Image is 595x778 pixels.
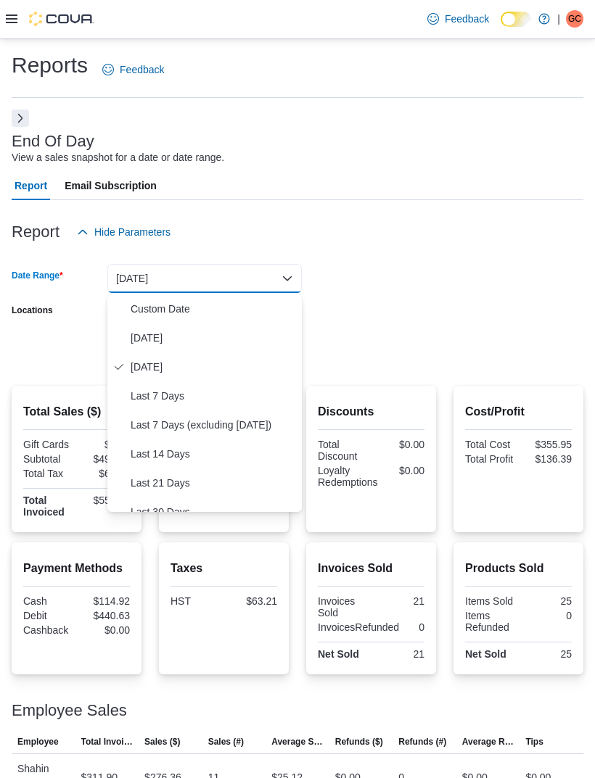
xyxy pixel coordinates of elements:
span: Last 7 Days (excluding [DATE]) [131,416,296,434]
a: Feedback [422,4,495,33]
span: Employee [17,736,59,748]
h3: Report [12,223,59,241]
span: Feedback [445,12,489,26]
span: Average Sale [271,736,324,748]
div: $555.55 [80,494,131,506]
span: Last 14 Days [131,445,296,463]
div: $0.00 [80,624,131,636]
span: Feedback [120,62,164,77]
button: Hide Parameters [71,218,176,247]
h2: Taxes [171,560,277,577]
div: $63.21 [227,595,278,607]
div: Debit [23,610,74,621]
h1: Reports [12,51,88,80]
span: Last 30 Days [131,503,296,521]
span: [DATE] [131,358,296,376]
div: $136.39 [522,453,573,465]
span: Email Subscription [65,171,157,200]
span: Refunds ($) [335,736,383,748]
span: [DATE] [131,329,296,347]
h2: Cost/Profit [465,403,572,421]
div: Cashback [23,624,74,636]
div: InvoicesRefunded [318,621,399,633]
h2: Invoices Sold [318,560,424,577]
span: Tips [525,736,543,748]
div: 25 [522,595,573,607]
div: 25 [522,648,573,660]
span: Average Refund [462,736,514,748]
div: Items Sold [465,595,516,607]
input: Dark Mode [501,12,531,27]
div: $114.92 [80,595,131,607]
img: Cova [29,12,94,26]
h3: Employee Sales [12,702,127,719]
h2: Discounts [318,403,424,421]
div: $0.00 [384,465,425,476]
div: $63.21 [80,468,131,479]
div: $492.34 [80,453,131,465]
div: Invoices Sold [318,595,369,618]
div: HST [171,595,221,607]
strong: Net Sold [465,648,506,660]
span: Report [15,171,47,200]
p: | [557,10,560,28]
span: Sales ($) [144,736,180,748]
h2: Products Sold [465,560,572,577]
div: $0.00 [80,439,131,450]
span: Total Invoiced [81,736,134,748]
strong: Net Sold [318,648,359,660]
span: Hide Parameters [94,225,171,239]
a: Feedback [97,55,170,84]
div: Cash [23,595,74,607]
div: $440.63 [80,610,131,621]
div: 0 [522,610,573,621]
div: Gianfranco Catalano [566,10,583,28]
div: 21 [374,595,425,607]
div: Total Cost [465,439,516,450]
div: Items Refunded [465,610,516,633]
span: Refunds (#) [398,736,446,748]
div: Total Discount [318,439,369,462]
div: $0.00 [374,439,425,450]
button: [DATE] [107,264,302,293]
div: View a sales snapshot for a date or date range. [12,150,224,165]
h3: End Of Day [12,133,94,150]
span: Custom Date [131,300,296,318]
span: Sales (#) [208,736,244,748]
div: Subtotal [23,453,74,465]
div: 21 [374,648,425,660]
div: Total Tax [23,468,74,479]
label: Locations [12,305,53,316]
div: Total Profit [465,453,516,465]
label: Date Range [12,270,63,281]
button: Next [12,109,29,127]
div: 0 [405,621,424,633]
div: Loyalty Redemptions [318,465,378,488]
span: Last 7 Days [131,387,296,405]
span: GC [568,10,581,28]
h2: Total Sales ($) [23,403,130,421]
div: $355.95 [522,439,573,450]
div: Select listbox [107,294,302,512]
span: Last 21 Days [131,474,296,492]
h2: Payment Methods [23,560,130,577]
div: Gift Cards [23,439,74,450]
strong: Total Invoiced [23,494,65,518]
